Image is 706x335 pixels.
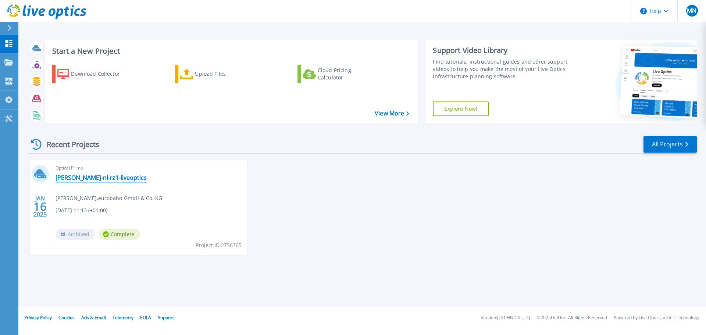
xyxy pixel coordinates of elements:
a: View More [375,110,409,117]
a: Telemetry [113,314,133,321]
span: [PERSON_NAME] , eurobahn GmbH & Co. KG [56,194,162,202]
span: MN [687,8,696,14]
h3: Start a New Project [52,47,409,55]
a: Upload Files [175,65,257,83]
div: Cloud Pricing Calculator [318,67,377,81]
li: Powered by Live Optics, a Dell Technology [614,316,699,320]
li: © 2025 Dell Inc. All Rights Reserved [537,316,607,320]
a: Privacy Policy [24,314,52,321]
div: Upload Files [195,67,254,81]
div: Recent Projects [28,135,109,153]
div: JAN 2025 [33,193,47,220]
a: Cookies [58,314,75,321]
a: Support [158,314,174,321]
span: 16 [33,203,47,210]
a: EULA [140,314,151,321]
a: Explore Now! [433,101,489,116]
span: Optical Prime [56,164,243,172]
a: Ads & Email [81,314,106,321]
div: Support Video Library [433,46,571,55]
a: [PERSON_NAME]-nl-rz1-liveoptics [56,174,147,181]
div: Download Collector [71,67,130,81]
div: Find tutorials, instructional guides and other support videos to help you make the most of your L... [433,58,571,80]
li: Version: [TECHNICAL_ID] [481,316,530,320]
span: [DATE] 11:13 (+01:00) [56,206,107,214]
a: All Projects [643,136,697,153]
span: Complete [99,229,140,240]
a: Download Collector [52,65,134,83]
span: Project ID: 2756705 [196,241,242,249]
a: Cloud Pricing Calculator [297,65,379,83]
span: Archived [56,229,95,240]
